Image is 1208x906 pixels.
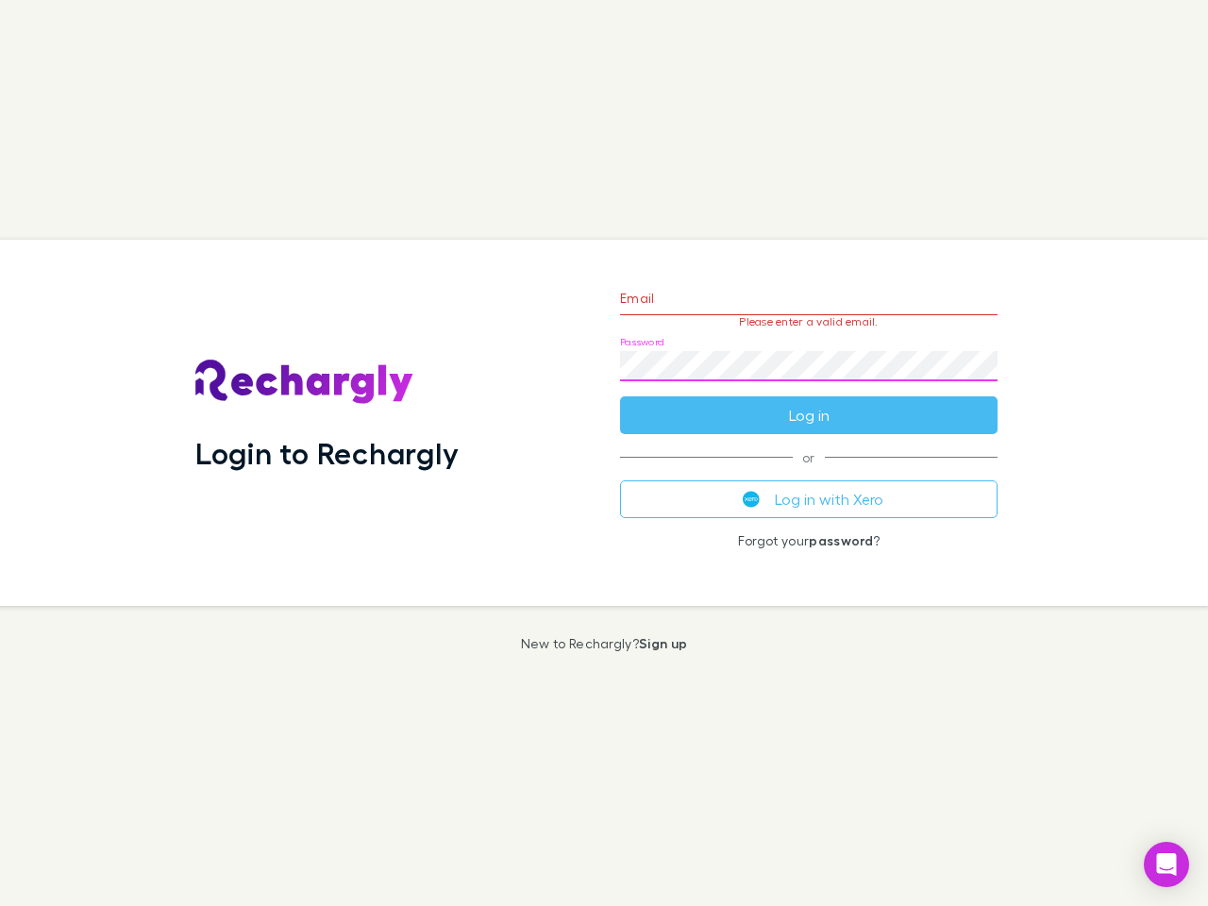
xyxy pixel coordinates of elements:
[620,457,998,458] span: or
[620,480,998,518] button: Log in with Xero
[620,533,998,548] p: Forgot your ?
[521,636,688,651] p: New to Rechargly?
[743,491,760,508] img: Xero's logo
[195,435,459,471] h1: Login to Rechargly
[620,396,998,434] button: Log in
[809,532,873,548] a: password
[639,635,687,651] a: Sign up
[620,315,998,328] p: Please enter a valid email.
[1144,842,1189,887] div: Open Intercom Messenger
[620,335,664,349] label: Password
[195,360,414,405] img: Rechargly's Logo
